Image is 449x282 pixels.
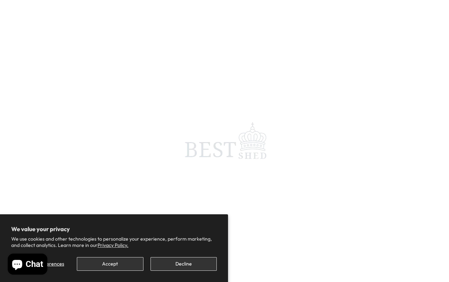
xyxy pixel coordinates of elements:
button: Accept [77,257,143,271]
button: Decline [150,257,217,271]
h2: We value your privacy [11,226,217,233]
a: Privacy Policy. [98,242,128,248]
inbox-online-store-chat: Shopify online store chat [6,254,49,276]
p: We use cookies and other technologies to personalize your experience, perform marketing, and coll... [11,236,217,248]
